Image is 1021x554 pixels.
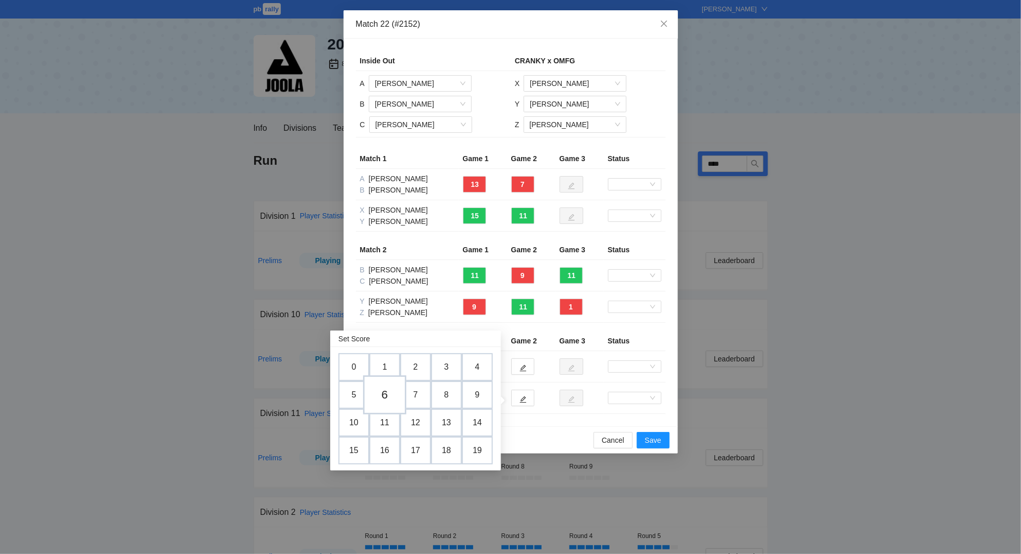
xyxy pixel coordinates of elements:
div: Game 3 [560,335,600,347]
span: B [360,266,367,274]
td: 11 [369,409,400,437]
span: X [360,206,367,214]
div: Game 2 [511,153,551,164]
td: 18 [431,437,462,464]
div: Game 3 [560,244,600,255]
button: edit [511,390,534,406]
button: 9 [511,267,534,284]
div: Status [608,153,661,164]
div: [PERSON_NAME] [360,264,455,275]
div: B [360,98,365,110]
td: 10 [338,409,369,437]
span: A [360,175,367,183]
button: 11 [560,267,583,284]
div: Status [608,335,661,347]
td: 5 [338,381,369,409]
button: 7 [511,176,534,193]
span: Y [360,297,367,305]
div: A [360,78,365,89]
span: B [360,186,367,194]
span: Save [645,435,661,446]
td: 7 [400,381,431,409]
div: [PERSON_NAME] [360,216,455,227]
span: John Vollbrecht [530,76,620,91]
span: close [660,20,668,28]
button: Cancel [594,432,633,448]
div: Match 2 [360,244,455,255]
div: [PERSON_NAME] [360,296,455,307]
button: Save [637,432,670,448]
span: Hector Zamora [530,117,620,132]
div: [PERSON_NAME] [360,204,455,216]
td: 13 [431,409,462,437]
div: Set Score [338,333,370,344]
div: [PERSON_NAME] [360,173,455,184]
td: 12 [400,409,431,437]
td: 4 [462,353,493,381]
div: Game 2 [511,244,551,255]
div: X [515,78,520,89]
span: edit [520,364,527,372]
td: 17 [400,437,431,464]
td: 1 [369,353,400,381]
div: [PERSON_NAME] [360,184,455,196]
div: [PERSON_NAME] [360,307,455,318]
td: Inside Out [356,51,511,71]
button: Close [650,10,678,38]
span: edit [520,395,527,403]
button: edit [511,358,534,375]
div: Match 1 [360,153,455,164]
td: 3 [431,353,462,381]
td: 15 [338,437,369,464]
div: Game 1 [463,244,503,255]
td: 2 [400,353,431,381]
td: 0 [338,353,369,381]
div: [PERSON_NAME] [360,275,455,287]
span: Cancel [602,435,624,446]
button: 11 [511,299,534,315]
td: 6 [363,375,406,414]
td: 8 [431,381,462,409]
span: Noah Roman [375,96,465,112]
span: Tomas Heredia [375,117,466,132]
button: 1 [560,299,583,315]
div: Game 2 [511,335,551,347]
td: 19 [462,437,493,464]
div: Y [515,98,520,110]
div: Game 3 [560,153,600,164]
div: C [360,119,365,130]
div: Match 22 (#2152) [356,19,666,30]
div: Status [608,244,661,255]
span: Eduardo Vela [530,96,620,112]
div: Game 1 [463,153,503,164]
span: Laura Morales [375,76,465,91]
button: 15 [463,207,486,224]
button: 11 [463,267,486,284]
td: CRANKY x OMFG [511,51,666,71]
td: 16 [369,437,400,464]
td: 14 [462,409,493,437]
button: 13 [463,176,486,193]
div: Z [515,119,520,130]
span: Z [360,308,367,317]
span: Y [360,217,367,226]
button: 9 [463,299,486,315]
span: C [360,277,367,285]
button: 11 [511,207,534,224]
td: 9 [462,381,493,409]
